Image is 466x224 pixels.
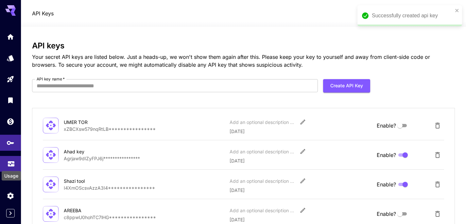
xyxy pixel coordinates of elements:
nav: breadcrumb [32,9,54,17]
div: Home [7,33,14,41]
div: AREEBA [64,207,129,214]
div: Add an optional description or comment [230,178,295,184]
div: Models [7,54,14,62]
div: Settings [7,192,14,200]
span: Enable? [377,210,396,218]
span: Enable? [377,151,396,159]
div: Ahad key [64,148,129,155]
div: Add an optional description or comment [230,148,295,155]
button: Edit [297,146,309,157]
button: Delete API Key [431,178,444,191]
p: [DATE] [230,128,371,135]
div: Shazi tool [64,178,129,184]
div: Library [7,96,14,104]
h3: API keys [32,41,455,50]
div: Usage [2,171,21,181]
div: Successfully created api key [372,12,453,20]
p: [DATE] [230,157,371,164]
div: Wallet [7,117,14,126]
p: Your secret API keys are listed below. Just a heads-up, we won't show them again after this. Plea... [32,53,455,69]
button: Edit [297,175,309,187]
div: Add an optional description or comment [230,119,295,126]
button: close [455,8,459,13]
button: Edit [297,116,309,128]
span: Enable? [377,122,396,129]
label: API key name [37,76,65,82]
button: Delete API Key [431,148,444,162]
div: Usage [7,158,15,166]
button: Expand sidebar [6,209,15,217]
p: [DATE] [230,216,371,223]
button: Delete API Key [431,207,444,220]
div: UMER TOR [64,119,129,126]
div: Playground [7,75,14,83]
span: Enable? [377,181,396,188]
div: API Keys [7,139,14,147]
button: Delete API Key [431,119,444,132]
button: Edit [297,204,309,216]
div: Add an optional description or comment [230,207,295,214]
a: API Keys [32,9,54,17]
button: Create API Key [323,79,370,93]
p: [DATE] [230,187,371,194]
